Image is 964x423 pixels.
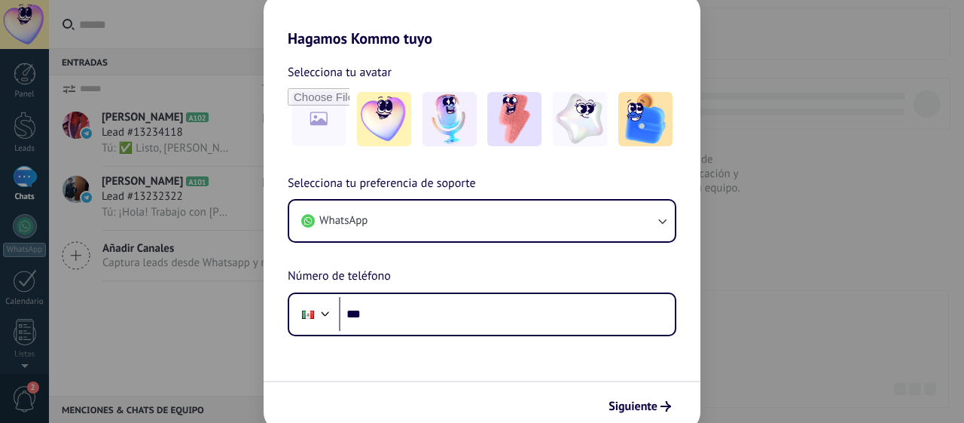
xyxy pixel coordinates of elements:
span: WhatsApp [319,213,368,228]
img: -5.jpeg [618,92,673,146]
span: Selecciona tu avatar [288,63,392,82]
span: Número de teléfono [288,267,391,287]
div: Mexico: + 52 [294,299,322,330]
img: -2.jpeg [423,92,477,146]
span: Siguiente [609,401,657,412]
span: Selecciona tu preferencia de soporte [288,174,476,194]
img: -4.jpeg [553,92,607,146]
img: -3.jpeg [487,92,541,146]
button: Siguiente [602,394,678,419]
img: -1.jpeg [357,92,411,146]
button: WhatsApp [289,201,675,241]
